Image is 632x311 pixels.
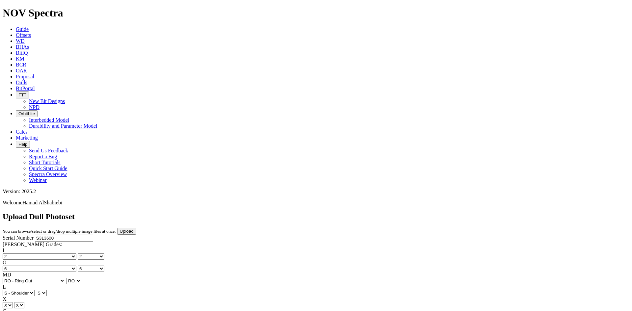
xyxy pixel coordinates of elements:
label: Serial Number [3,235,34,241]
a: WD [16,38,25,44]
a: Short Tutorials [29,160,61,165]
label: O [3,260,7,265]
label: X [3,296,7,302]
span: OrbitLite [18,111,35,116]
div: Version: 2025.2 [3,189,629,194]
span: FTT [18,92,26,97]
a: Spectra Overview [29,171,67,177]
a: OAR [16,68,27,73]
label: L [3,284,6,290]
a: NPD [29,104,39,110]
span: Help [18,142,27,147]
a: Marketing [16,135,38,141]
a: BHAs [16,44,29,50]
a: Report a Bug [29,154,57,159]
div: [PERSON_NAME] Grades: [3,242,629,247]
a: BCR [16,62,26,67]
a: Proposal [16,74,34,79]
a: Webinar [29,177,47,183]
label: MD [3,272,11,277]
a: KM [16,56,24,62]
a: Send Us Feedback [29,148,68,153]
a: BitIQ [16,50,28,56]
small: You can browse/select or drag/drop multiple image files at once. [3,229,116,234]
a: Guide [16,26,29,32]
a: Quick Start Guide [29,166,67,171]
h1: NOV Spectra [3,7,629,19]
a: New Bit Designs [29,98,65,104]
button: Help [16,141,30,148]
a: Interbedded Model [29,117,69,123]
input: Upload [117,228,136,235]
a: Calcs [16,129,28,135]
h2: Upload Dull Photoset [3,212,629,221]
span: Hamad AlShabiebi [22,200,62,205]
a: Dulls [16,80,27,85]
a: BitPortal [16,86,35,91]
p: Welcome [3,200,629,206]
button: FTT [16,91,29,98]
a: Durability and Parameter Model [29,123,97,129]
a: Offsets [16,32,31,38]
button: OrbitLite [16,110,38,117]
label: I [3,247,4,253]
